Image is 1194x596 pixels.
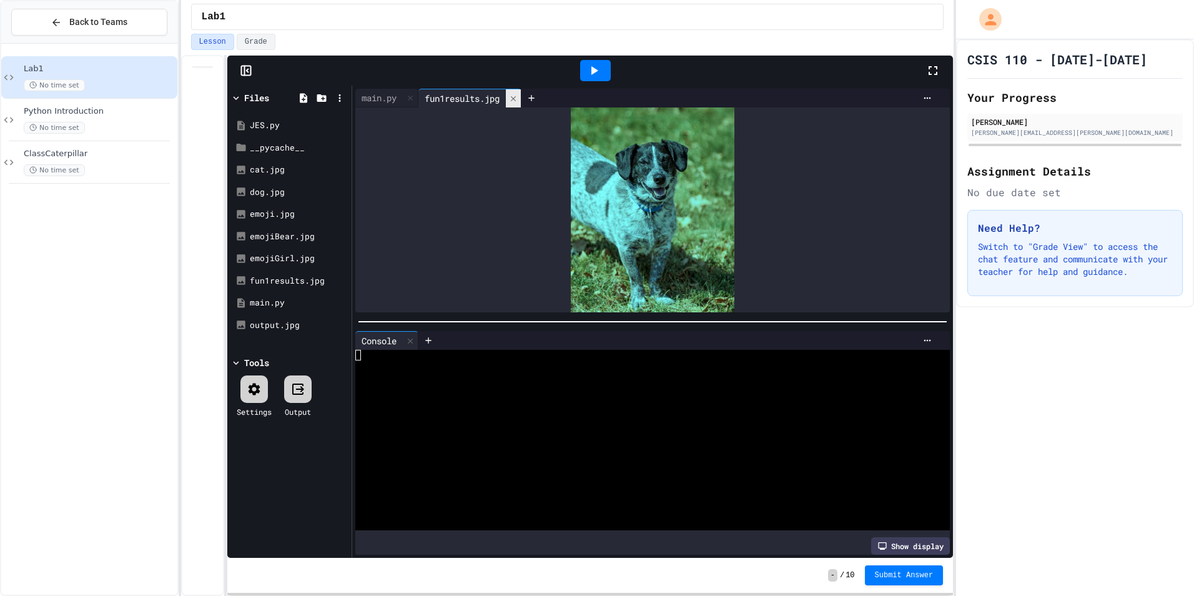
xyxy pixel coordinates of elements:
[418,89,521,107] div: fun1results.jpg
[418,92,506,105] div: fun1results.jpg
[865,565,944,585] button: Submit Answer
[966,5,1005,34] div: My Account
[250,319,347,332] div: output.jpg
[967,185,1183,200] div: No due date set
[11,9,167,36] button: Back to Teams
[244,356,269,369] div: Tools
[250,164,347,176] div: cat.jpg
[24,149,175,159] span: ClassCaterpillar
[250,186,347,199] div: dog.jpg
[250,297,347,309] div: main.py
[978,241,1172,278] p: Switch to "Grade View" to access the chat feature and communicate with your teacher for help and ...
[24,79,85,91] span: No time set
[202,9,225,24] span: Lab1
[24,164,85,176] span: No time set
[840,570,844,580] span: /
[250,231,347,243] div: emojiBear.jpg
[971,116,1179,127] div: [PERSON_NAME]
[191,34,234,50] button: Lesson
[24,106,175,117] span: Python Introduction
[967,89,1183,106] h2: Your Progress
[250,252,347,265] div: emojiGirl.jpg
[875,570,934,580] span: Submit Answer
[250,275,347,287] div: fun1results.jpg
[355,89,418,107] div: main.py
[237,406,272,417] div: Settings
[355,91,403,104] div: main.py
[828,569,837,582] span: -
[285,406,311,417] div: Output
[24,64,175,74] span: Lab1
[237,34,275,50] button: Grade
[355,334,403,347] div: Console
[355,331,418,350] div: Console
[250,208,347,221] div: emoji.jpg
[978,221,1172,236] h3: Need Help?
[571,107,734,312] img: Z
[967,51,1147,68] h1: CSIS 110 - [DATE]-[DATE]
[846,570,854,580] span: 10
[250,119,347,132] div: JES.py
[24,122,85,134] span: No time set
[250,142,347,154] div: __pycache__
[69,16,127,29] span: Back to Teams
[971,128,1179,137] div: [PERSON_NAME][EMAIL_ADDRESS][PERSON_NAME][DOMAIN_NAME]
[244,91,269,104] div: Files
[871,537,950,555] div: Show display
[967,162,1183,180] h2: Assignment Details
